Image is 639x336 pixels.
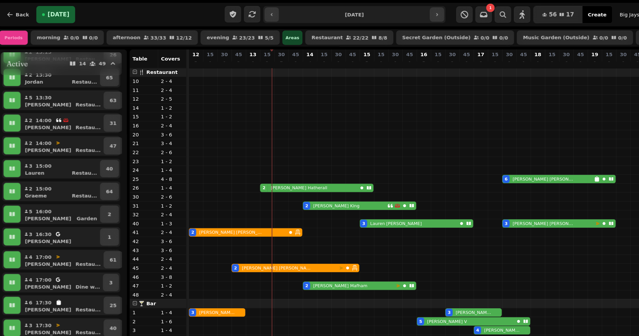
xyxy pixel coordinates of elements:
p: 2 - 6 [156,140,177,146]
p: 0 [628,56,633,63]
p: 31 [108,112,114,119]
button: 214:00[PERSON_NAME]Restau... [25,108,101,124]
p: 45 [440,48,446,54]
p: 8 [454,56,459,63]
p: 45 [225,48,232,54]
p: 1 - 4 [156,156,177,163]
p: 0 [213,56,218,63]
p: 2 - 4 [156,73,177,80]
p: 2 - 6 [156,182,177,188]
p: 0 [240,56,245,63]
p: 17:30 [38,281,53,288]
button: 31 [102,108,120,124]
button: 5617 [506,6,552,22]
p: [PERSON_NAME] [28,266,72,273]
p: 49 [98,58,104,62]
p: 0 [507,56,513,63]
p: 26 [129,173,151,180]
p: 0 / 0 [585,33,594,38]
p: 13 [239,48,245,54]
p: 14 [292,48,299,54]
p: [PERSON_NAME] [28,138,72,144]
p: 0 / 0 [88,33,97,38]
p: 14:00 [38,110,53,116]
p: 4 [129,315,151,322]
p: Restau ... [76,245,99,251]
p: [PERSON_NAME] [PERSON_NAME] [459,308,493,313]
p: 15 [466,48,473,54]
p: 5 [400,56,405,63]
p: 45 [333,48,339,54]
p: 20 [614,48,620,54]
p: 30 [426,48,433,54]
p: 0 [601,56,606,63]
div: 5 [398,299,401,305]
button: 617:30[PERSON_NAME]Restau... [25,279,101,295]
p: 3 [107,262,111,269]
p: 19 [560,48,566,54]
button: [DATE] [39,6,75,22]
button: Restaurant22/228/8 [291,29,374,42]
p: 3 [31,302,35,309]
p: 0 [306,56,312,63]
p: 15 [199,48,205,54]
p: 3 - 6 [156,223,177,230]
div: 3 [479,207,481,213]
p: 0 / 0 [71,33,79,38]
button: Music Garden (Outside)0/00/0 [490,29,599,42]
p: Restau ... [72,181,96,187]
p: 25 [129,165,151,172]
p: 2 [253,56,258,63]
button: 513:30[PERSON_NAME]Restau... [25,86,101,102]
p: 15 [129,106,151,113]
p: 1 - 2 [156,98,177,105]
p: 2 - 5 [156,90,177,96]
p: 12 / 12 [170,33,185,38]
button: afternoon33/3312/12 [105,29,190,42]
div: 2 [184,216,187,221]
p: 0 [360,56,365,63]
button: 1 [99,215,116,231]
p: Restau ... [76,95,99,102]
p: 5 [186,56,191,63]
p: 0 [467,56,472,63]
p: 17:30 [38,302,53,309]
p: 10 [129,73,151,80]
p: 3 - 6 [156,232,177,238]
p: 1 - 2 [156,265,177,272]
p: Restau ... [72,74,96,80]
h2: Active [11,55,31,65]
p: 9 [480,56,486,63]
p: 42 [129,223,151,230]
p: 4 [31,259,35,266]
span: 1 [464,6,467,9]
p: 12 [129,90,151,96]
button: Big Jays Smokehouse [583,8,634,20]
button: 417:00[PERSON_NAME]Restau... [25,236,101,252]
p: 5 [31,88,35,95]
p: 0 / 0 [473,33,482,38]
p: 0 [320,56,325,63]
p: 1 - 2 [156,190,177,197]
p: 65 [104,70,111,76]
p: Restau ... [72,159,96,166]
p: evening [199,33,220,38]
p: 2 - 4 [156,215,177,222]
p: 7 [266,56,272,63]
p: 6 [534,56,539,63]
p: 47 [129,265,151,272]
span: Back [19,11,32,16]
p: 15 [306,48,312,54]
p: 2 - 4 [156,198,177,205]
div: 6 [479,165,481,171]
p: 2 - 4 [156,273,177,280]
p: 2 - 4 [156,115,177,121]
span: Table [129,52,143,58]
p: Garden [77,202,96,209]
p: 64 [104,177,111,183]
button: 516:00[PERSON_NAME]Garden [25,193,97,209]
p: Restau ... [76,309,99,316]
p: 2 - 4 [156,248,177,255]
p: 0 / 0 [456,33,464,38]
p: 1 - 2 [156,324,177,330]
